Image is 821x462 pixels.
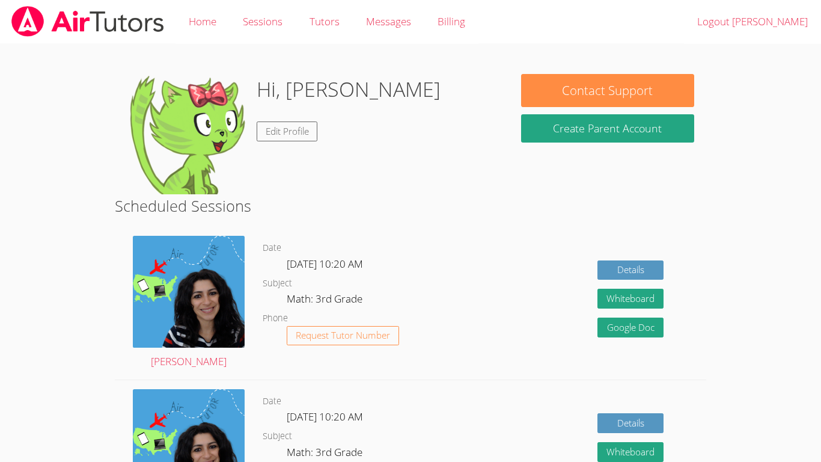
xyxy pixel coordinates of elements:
[597,318,664,337] a: Google Doc
[10,6,165,37] img: airtutors_banner-c4298cdbf04f3fff15de1276eac7730deb9818008684d7c2e4769d2f7ddbe033.png
[263,241,281,256] dt: Date
[263,276,292,291] dt: Subject
[287,257,363,271] span: [DATE] 10:20 AM
[133,236,245,348] img: air%20tutor%20avatar.png
[366,14,411,28] span: Messages
[287,291,365,311] dd: Math: 3rd Grade
[133,236,245,371] a: [PERSON_NAME]
[127,74,247,194] img: default.png
[521,74,694,107] button: Contact Support
[597,442,664,462] button: Whiteboard
[597,289,664,309] button: Whiteboard
[257,122,318,141] a: Edit Profile
[521,114,694,143] button: Create Parent Account
[263,394,281,409] dt: Date
[115,194,706,217] h2: Scheduled Sessions
[263,429,292,444] dt: Subject
[296,331,390,340] span: Request Tutor Number
[263,311,288,326] dt: Phone
[287,410,363,423] span: [DATE] 10:20 AM
[597,413,664,433] a: Details
[257,74,441,105] h1: Hi, [PERSON_NAME]
[287,326,399,346] button: Request Tutor Number
[597,260,664,280] a: Details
